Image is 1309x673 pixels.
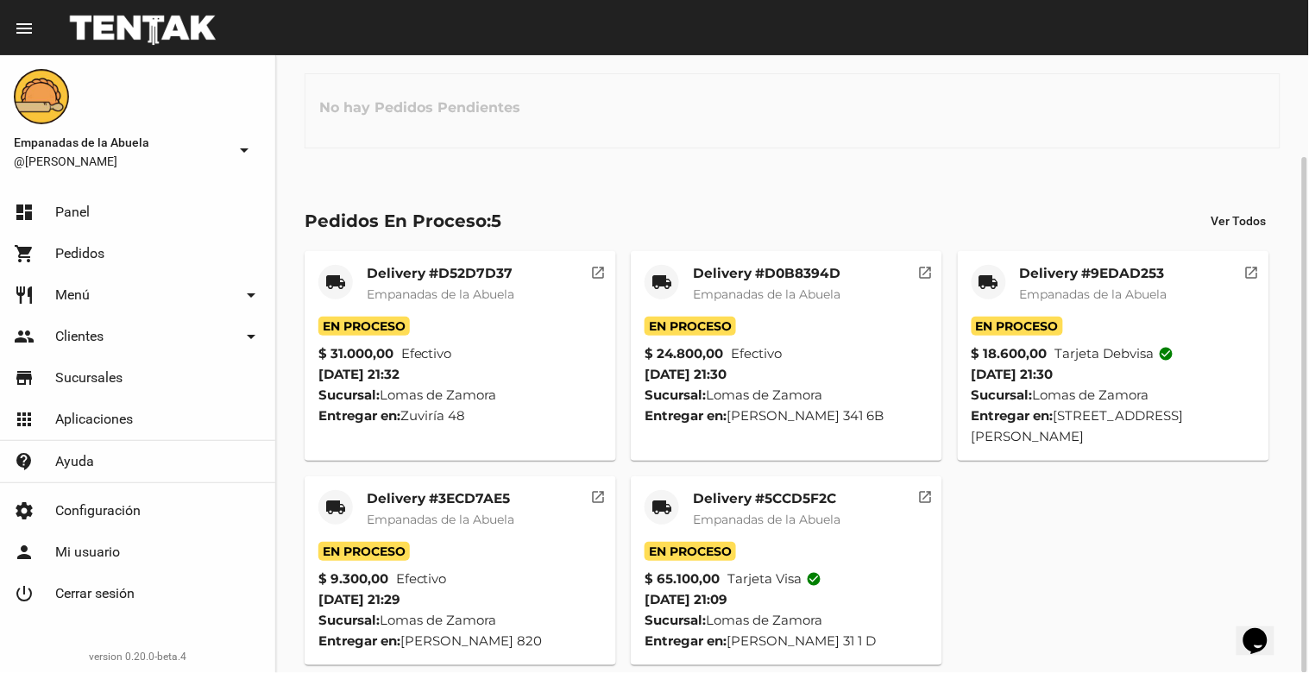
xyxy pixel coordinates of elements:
[318,406,602,426] div: Zuviría 48
[318,343,393,364] strong: $ 31.000,00
[318,569,388,589] strong: $ 9.300,00
[645,542,736,561] span: En Proceso
[14,409,35,430] mat-icon: apps
[55,369,123,387] span: Sucursales
[14,285,35,305] mat-icon: restaurant
[367,265,514,282] mat-card-title: Delivery #D52D7D37
[14,451,35,472] mat-icon: contact_support
[401,343,452,364] span: Efectivo
[491,211,501,231] span: 5
[1211,214,1267,228] span: Ver Todos
[731,343,782,364] span: Efectivo
[14,132,227,153] span: Empanadas de la Abuela
[972,366,1054,382] span: [DATE] 21:30
[241,326,261,347] mat-icon: arrow_drop_down
[1237,604,1292,656] iframe: chat widget
[318,632,400,649] strong: Entregar en:
[318,612,380,628] strong: Sucursal:
[55,204,90,221] span: Panel
[396,569,447,589] span: Efectivo
[14,243,35,264] mat-icon: shopping_cart
[972,407,1054,424] strong: Entregar en:
[14,542,35,563] mat-icon: person
[972,406,1256,447] div: [STREET_ADDRESS][PERSON_NAME]
[917,487,933,502] mat-icon: open_in_new
[241,285,261,305] mat-icon: arrow_drop_down
[234,140,255,160] mat-icon: arrow_drop_down
[645,610,928,631] div: Lomas de Zamora
[318,610,602,631] div: Lomas de Zamora
[693,512,840,527] span: Empanadas de la Abuela
[645,632,727,649] strong: Entregar en:
[318,366,400,382] span: [DATE] 21:32
[972,385,1256,406] div: Lomas de Zamora
[693,286,840,302] span: Empanadas de la Abuela
[1198,205,1281,236] button: Ver Todos
[55,286,90,304] span: Menú
[318,631,602,651] div: [PERSON_NAME] 820
[591,487,607,502] mat-icon: open_in_new
[645,387,706,403] strong: Sucursal:
[591,262,607,278] mat-icon: open_in_new
[979,272,999,292] mat-icon: local_shipping
[55,585,135,602] span: Cerrar sesión
[14,326,35,347] mat-icon: people
[55,328,104,345] span: Clientes
[651,272,672,292] mat-icon: local_shipping
[651,497,672,518] mat-icon: local_shipping
[917,262,933,278] mat-icon: open_in_new
[318,407,400,424] strong: Entregar en:
[318,385,602,406] div: Lomas de Zamora
[14,583,35,604] mat-icon: power_settings_new
[14,368,35,388] mat-icon: store
[305,207,501,235] div: Pedidos En Proceso:
[645,317,736,336] span: En Proceso
[318,387,380,403] strong: Sucursal:
[972,317,1063,336] span: En Proceso
[55,544,120,561] span: Mi usuario
[14,69,69,124] img: f0136945-ed32-4f7c-91e3-a375bc4bb2c5.png
[305,82,534,134] h3: No hay Pedidos Pendientes
[645,343,723,364] strong: $ 24.800,00
[55,502,141,519] span: Configuración
[367,490,514,507] mat-card-title: Delivery #3ECD7AE5
[1020,286,1167,302] span: Empanadas de la Abuela
[367,286,514,302] span: Empanadas de la Abuela
[1159,346,1174,362] mat-icon: check_circle
[645,406,928,426] div: [PERSON_NAME] 341 6B
[55,245,104,262] span: Pedidos
[14,202,35,223] mat-icon: dashboard
[325,497,346,518] mat-icon: local_shipping
[806,571,821,587] mat-icon: check_circle
[645,407,727,424] strong: Entregar en:
[645,385,928,406] div: Lomas de Zamora
[318,591,400,607] span: [DATE] 21:29
[1244,262,1260,278] mat-icon: open_in_new
[645,612,706,628] strong: Sucursal:
[55,453,94,470] span: Ayuda
[318,542,410,561] span: En Proceso
[325,272,346,292] mat-icon: local_shipping
[14,500,35,521] mat-icon: settings
[55,411,133,428] span: Aplicaciones
[972,387,1033,403] strong: Sucursal:
[645,631,928,651] div: [PERSON_NAME] 31 1 D
[727,569,821,589] span: Tarjeta visa
[972,343,1048,364] strong: $ 18.600,00
[645,591,727,607] span: [DATE] 21:09
[367,512,514,527] span: Empanadas de la Abuela
[693,265,840,282] mat-card-title: Delivery #D0B8394D
[645,366,727,382] span: [DATE] 21:30
[645,569,720,589] strong: $ 65.100,00
[1055,343,1174,364] span: Tarjeta debvisa
[318,317,410,336] span: En Proceso
[14,18,35,39] mat-icon: menu
[693,490,840,507] mat-card-title: Delivery #5CCD5F2C
[1020,265,1167,282] mat-card-title: Delivery #9EDAD253
[14,153,227,170] span: @[PERSON_NAME]
[14,648,261,665] div: version 0.20.0-beta.4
